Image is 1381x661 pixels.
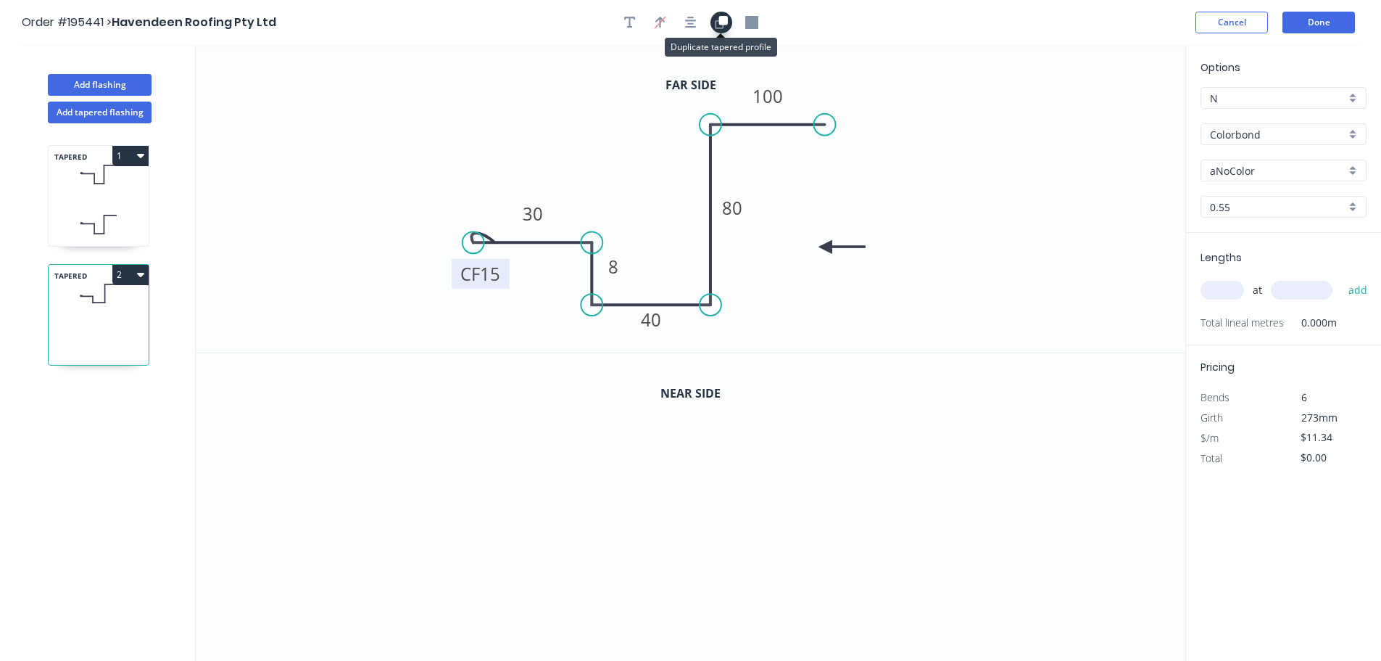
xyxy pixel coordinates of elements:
[1200,250,1242,265] span: Lengths
[1210,163,1345,178] input: Colour
[480,262,500,286] tspan: 15
[1195,12,1268,33] button: Cancel
[1200,411,1223,424] span: Girth
[665,38,777,57] div: Duplicate tapered profile
[1210,127,1345,142] input: Material
[752,84,783,108] tspan: 100
[1200,431,1219,445] span: $/m
[1210,91,1345,106] input: Price level
[112,265,149,285] button: 2
[1282,12,1355,33] button: Done
[48,102,152,123] button: Add tapered flashing
[523,202,543,226] tspan: 30
[112,146,149,166] button: 1
[460,262,480,286] tspan: CF
[1253,280,1262,300] span: at
[48,74,152,96] button: Add flashing
[1210,200,1345,215] input: Thickness
[1341,278,1375,303] button: add
[22,14,112,30] span: Order #195441 >
[1200,60,1240,75] span: Options
[196,45,1185,353] svg: 0
[641,308,661,332] tspan: 40
[112,14,276,30] span: Havendeen Roofing Pty Ltd
[1200,390,1229,404] span: Bends
[1301,411,1338,424] span: 273mm
[1200,313,1284,333] span: Total lineal metres
[1301,390,1307,404] span: 6
[722,196,742,220] tspan: 80
[1284,313,1337,333] span: 0.000m
[1200,451,1222,465] span: Total
[608,255,618,279] tspan: 8
[1200,360,1235,374] span: Pricing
